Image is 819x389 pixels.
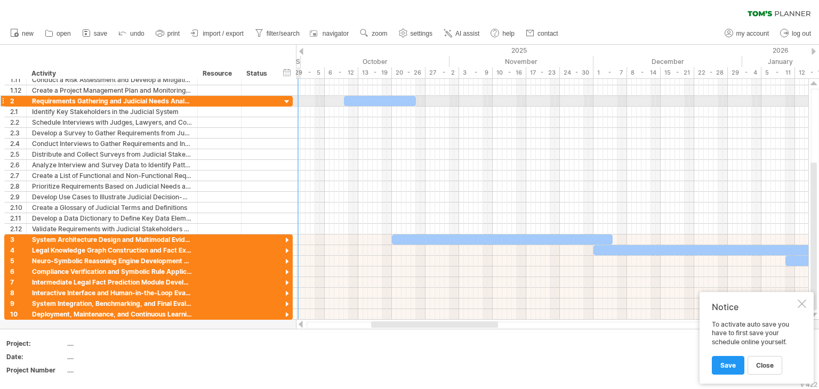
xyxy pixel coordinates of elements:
a: my account [722,27,772,40]
span: print [167,30,180,37]
a: log out [777,27,814,40]
span: zoom [372,30,387,37]
div: 1.11 [10,75,26,85]
a: Save [712,356,744,375]
div: Notice [712,302,796,312]
div: 6 - 12 [325,67,358,78]
div: 2.1 [10,107,26,117]
div: Project: [6,339,65,348]
a: print [153,27,183,40]
div: 10 [10,309,26,319]
div: 20 - 26 [392,67,425,78]
a: help [488,27,518,40]
span: save [94,30,107,37]
div: Prioritize Requirements Based on Judicial Needs and Project Objectives [32,181,192,191]
span: navigator [323,30,349,37]
div: Resource [203,68,235,79]
a: filter/search [252,27,303,40]
span: my account [736,30,769,37]
a: undo [116,27,148,40]
div: 2.8 [10,181,26,191]
div: 22 - 28 [694,67,728,78]
div: Activity [31,68,191,79]
div: 6 [10,266,26,277]
a: contact [523,27,561,40]
div: v 422 [800,380,817,388]
div: 17 - 23 [526,67,560,78]
div: To activate auto save you have to first save your schedule online yourself. [712,320,796,374]
div: Requirements Gathering and Judicial Needs Analysis [32,96,192,106]
div: .... [67,366,157,375]
div: Status [246,68,270,79]
div: .... [67,352,157,361]
span: undo [130,30,144,37]
span: contact [537,30,558,37]
div: 5 [10,256,26,266]
span: close [756,361,774,369]
div: Project Number [6,366,65,375]
div: 2.11 [10,213,26,223]
div: 2.5 [10,149,26,159]
div: 2.12 [10,224,26,234]
span: settings [411,30,432,37]
div: November 2025 [449,56,593,67]
div: .... [67,339,157,348]
div: 24 - 30 [560,67,593,78]
div: 29 - 4 [728,67,761,78]
span: import / export [203,30,244,37]
div: Develop a Data Dictionary to Define Key Data Elements [32,213,192,223]
div: Develop a Survey to Gather Requirements from Judicial Stakeholders [32,128,192,138]
div: 5 - 11 [761,67,795,78]
div: Create a List of Functional and Non-Functional Requirements [32,171,192,181]
div: 2.9 [10,192,26,202]
div: Neuro-Symbolic Reasoning Engine Development and [MEDICAL_DATA] Detection [32,256,192,266]
a: open [42,27,74,40]
div: 1.12 [10,85,26,95]
div: Deployment, Maintenance, and Continuous Learning [32,309,192,319]
div: Schedule Interviews with Judges, Lawyers, and Court Officials [32,117,192,127]
div: Create a Glossary of Judicial Terms and Definitions [32,202,192,213]
a: close [748,356,782,375]
div: 7 [10,277,26,287]
a: import / export [188,27,247,40]
a: save [79,27,110,40]
div: 8 [10,288,26,298]
div: Create a Project Management Plan and Monitoring Framework [32,85,192,95]
span: log out [792,30,811,37]
a: navigator [308,27,352,40]
span: Save [720,361,736,369]
div: 2.6 [10,160,26,170]
div: Compliance Verification and Symbolic Rule Application [32,266,192,277]
div: 3 [10,234,26,245]
span: new [22,30,34,37]
div: 4 [10,245,26,255]
div: 27 - 2 [425,67,459,78]
div: Legal Knowledge Graph Construction and Fact Extraction [32,245,192,255]
div: Distribute and Collect Surveys from Judicial Stakeholders [32,149,192,159]
div: Develop Use Cases to Illustrate Judicial Decision-Making Processes [32,192,192,202]
div: 2.3 [10,128,26,138]
div: Interactive Interface and Human-in-the-Loop Evaluation [32,288,192,298]
div: 2 [10,96,26,106]
span: filter/search [267,30,300,37]
div: Date: [6,352,65,361]
span: help [502,30,515,37]
a: AI assist [441,27,483,40]
div: Intermediate Legal Fact Prediction Module Development [32,277,192,287]
div: 9 [10,298,26,309]
div: 2.4 [10,139,26,149]
div: 13 - 19 [358,67,392,78]
div: Conduct Interviews to Gather Requirements and Insights [32,139,192,149]
div: 1 - 7 [593,67,627,78]
div: 8 - 14 [627,67,661,78]
div: 2.10 [10,202,26,213]
div: System Integration, Benchmarking, and Final Evaluation [32,298,192,309]
div: 2.2 [10,117,26,127]
div: Validate Requirements with Judicial Stakeholders and Project Team [32,224,192,234]
div: 10 - 16 [493,67,526,78]
div: System Architecture Design and Multimodal Evidence Pipeline Development [32,234,192,245]
a: settings [396,27,436,40]
div: 3 - 9 [459,67,493,78]
span: open [57,30,71,37]
a: zoom [357,27,390,40]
